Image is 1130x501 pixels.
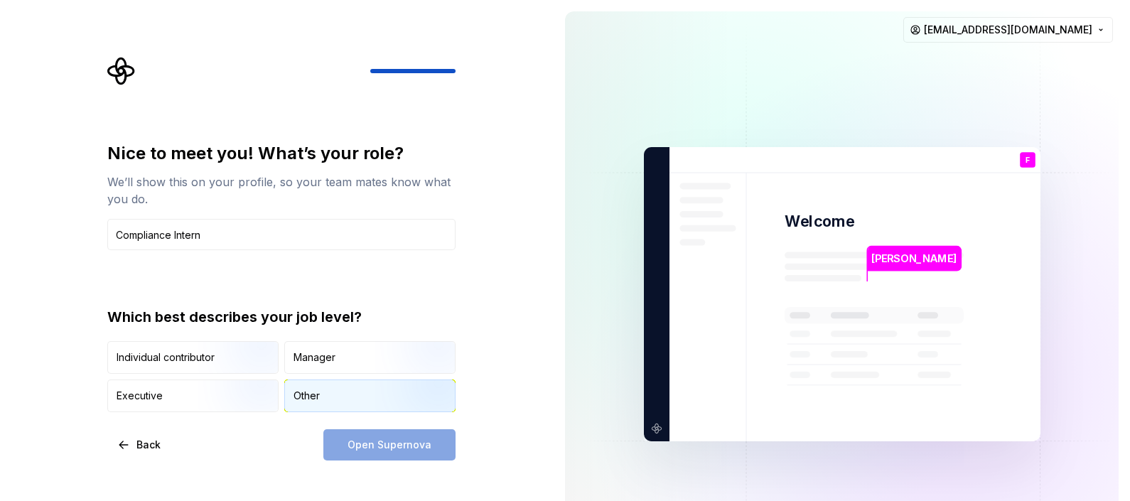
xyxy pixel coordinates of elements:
div: Which best describes your job level? [107,307,456,327]
div: Nice to meet you! What’s your role? [107,142,456,165]
div: Manager [294,350,335,365]
div: Individual contributor [117,350,215,365]
p: F [1025,156,1029,164]
div: We’ll show this on your profile, so your team mates know what you do. [107,173,456,208]
span: Back [136,438,161,452]
div: Other [294,389,320,403]
p: Welcome [785,211,854,232]
button: Back [107,429,173,460]
input: Job title [107,219,456,250]
div: Executive [117,389,163,403]
button: [EMAIL_ADDRESS][DOMAIN_NAME] [903,17,1113,43]
span: [EMAIL_ADDRESS][DOMAIN_NAME] [924,23,1092,37]
svg: Supernova Logo [107,57,136,85]
p: [PERSON_NAME] [871,251,957,266]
